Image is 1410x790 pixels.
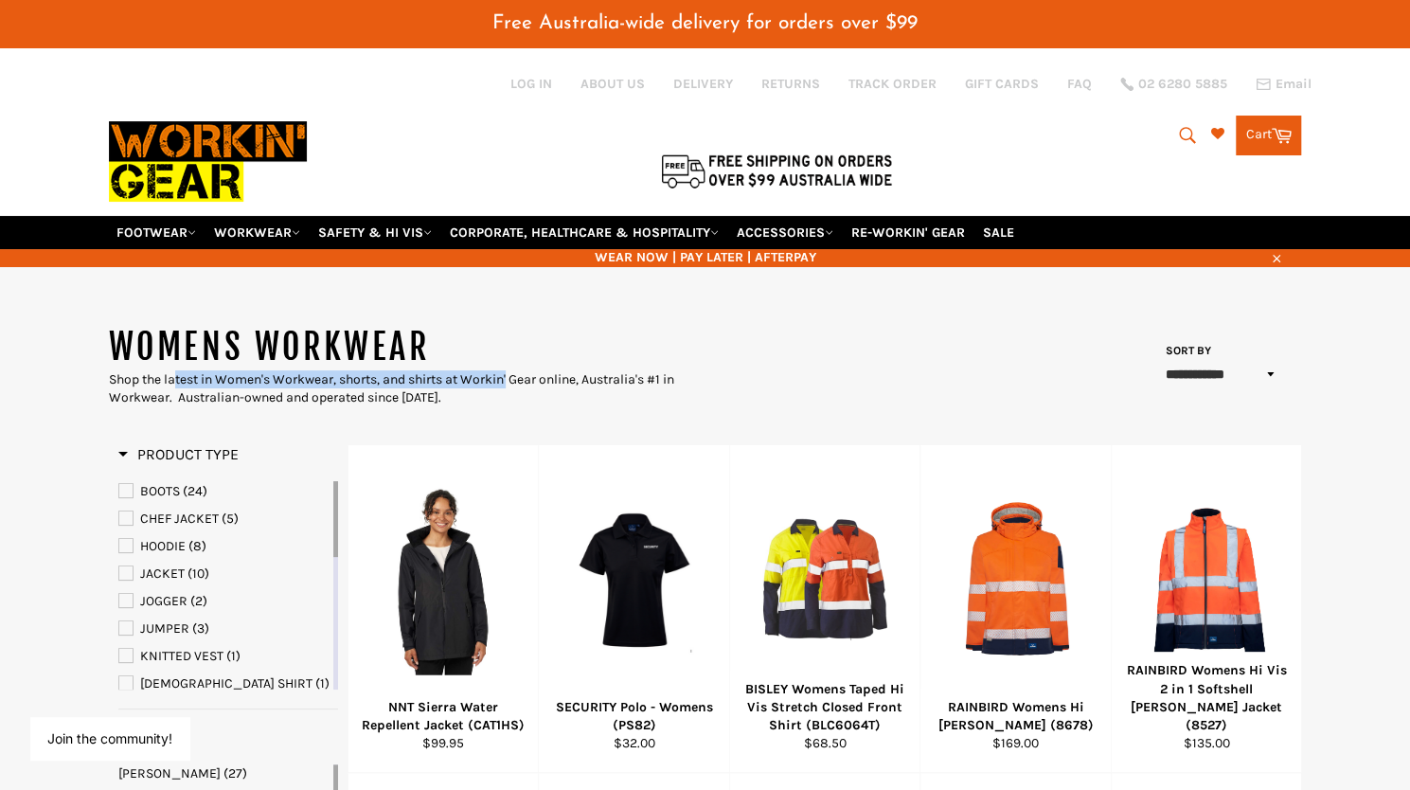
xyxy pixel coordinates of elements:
[1123,661,1290,734] div: RAINBIRD Womens Hi Vis 2 in 1 Softshell [PERSON_NAME] Jacket (8527)
[118,619,330,639] a: JUMPER
[729,445,920,773] a: BISLEY Womens Taped Hi Vis Stretch Closed Front Shirt (BLC6064T)BISLEY Womens Taped Hi Vis Stretc...
[510,76,552,92] a: Log in
[1138,78,1227,91] span: 02 6280 5885
[109,216,204,249] a: FOOTWEAR
[311,216,439,249] a: SAFETY & HI VIS
[223,765,247,781] span: (27)
[975,216,1022,249] a: SALE
[1236,116,1301,155] a: Cart
[1111,445,1302,773] a: RAINBIRD Womens Hi Vis 2 in 1 Softshell Carroll Jacket (8527)RAINBIRD Womens Hi Vis 2 in 1 Softsh...
[442,216,726,249] a: CORPORATE, HEALTHCARE & HOSPITALITY
[1276,78,1312,91] span: Email
[140,620,189,637] span: JUMPER
[118,591,330,612] a: JOGGER
[360,698,527,735] div: NNT Sierra Water Repellent Jacket (CAT1HS)
[109,108,307,215] img: Workin Gear leaders in Workwear, Safety Boots, PPE, Uniforms. Australia's No.1 in Workwear
[118,536,330,557] a: HOODIE
[118,564,330,584] a: JACKET
[658,151,895,190] img: Flat $9.95 shipping Australia wide
[919,445,1111,773] a: RAINBIRD Womens Hi Vis Ellis Jacket (8678)RAINBIRD Womens Hi [PERSON_NAME] (8678)$169.00
[187,566,209,582] span: (10)
[192,620,209,637] span: (3)
[109,370,705,407] div: Shop the latest in Women's Workwear, shorts, and shirts at Workin' Gear online, Australia's #1 in...
[118,509,330,530] a: CHEF JACKET
[118,481,330,502] a: BOOTS
[109,324,705,371] h1: WOMENS WORKWEAR
[1256,77,1312,92] a: Email
[741,680,908,735] div: BISLEY Womens Taped Hi Vis Stretch Closed Front Shirt (BLC6064T)
[965,75,1039,93] a: GIFT CARDS
[140,511,219,527] span: CHEF JACKET
[109,248,1302,266] span: WEAR NOW | PAY LATER | AFTERPAY
[538,445,729,773] a: SECURITY Polo - Womens (PS82)SECURITY Polo - Womens (PS82)$32.00
[188,538,206,554] span: (8)
[226,648,241,664] span: (1)
[348,445,539,773] a: NNT Sierra Water Repellent Jacket (CAT1HS)NNT Sierra Water Repellent Jacket (CAT1HS)$99.95
[183,483,207,499] span: (24)
[140,675,312,691] span: [DEMOGRAPHIC_DATA] SHIRT
[222,511,239,527] span: (5)
[118,445,239,463] span: Product Type
[140,648,223,664] span: KNITTED VEST
[1120,78,1227,91] a: 02 6280 5885
[190,593,207,609] span: (2)
[118,764,330,782] a: BISLEY
[1160,343,1212,359] label: Sort by
[315,675,330,691] span: (1)
[933,698,1099,735] div: RAINBIRD Womens Hi [PERSON_NAME] (8678)
[118,646,330,667] a: KNITTED VEST
[140,483,180,499] span: BOOTS
[118,445,239,464] h3: Product Type
[492,13,918,33] span: Free Australia-wide delivery for orders over $99
[140,593,187,609] span: JOGGER
[551,698,718,735] div: SECURITY Polo - Womens (PS82)
[140,566,185,582] span: JACKET
[118,765,221,781] span: [PERSON_NAME]
[673,75,733,93] a: DELIVERY
[47,730,172,746] button: Join the community!
[848,75,937,93] a: TRACK ORDER
[761,75,820,93] a: RETURNS
[1067,75,1092,93] a: FAQ
[140,538,186,554] span: HOODIE
[206,216,308,249] a: WORKWEAR
[580,75,645,93] a: ABOUT US
[729,216,841,249] a: ACCESSORIES
[844,216,973,249] a: RE-WORKIN' GEAR
[118,673,330,694] a: LADIES SHIRT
